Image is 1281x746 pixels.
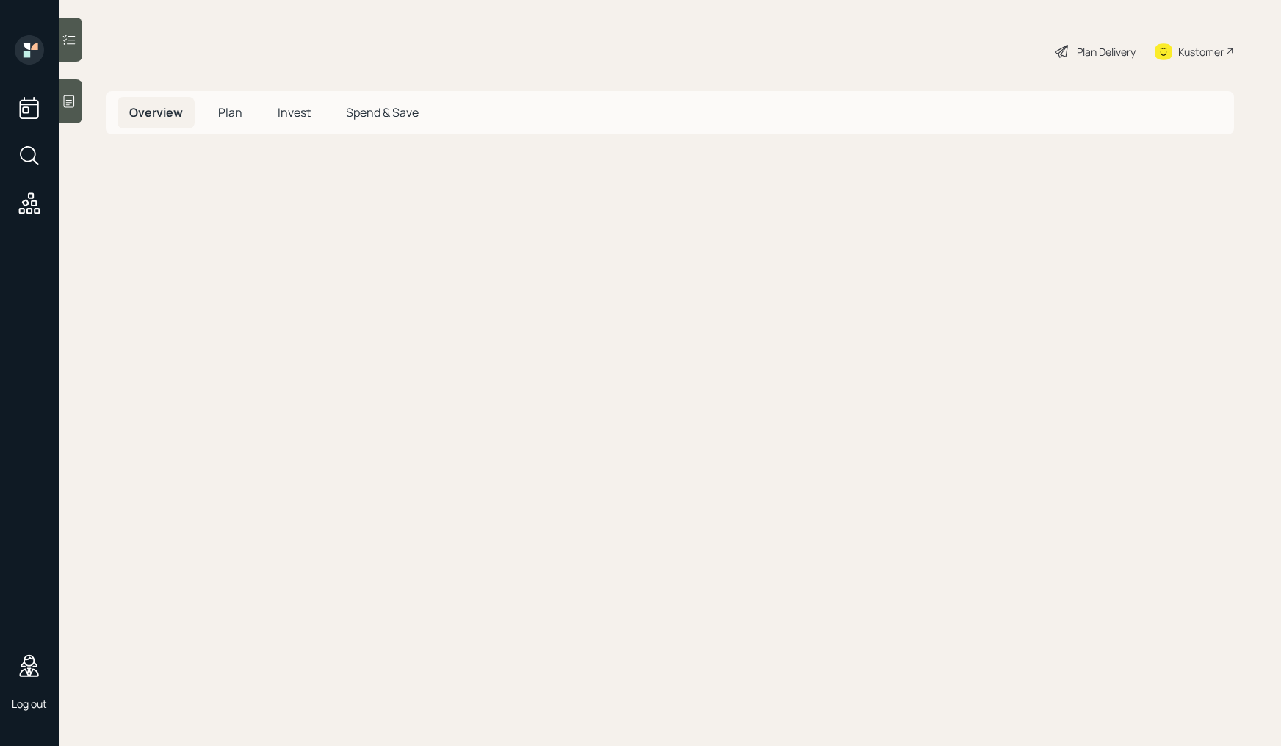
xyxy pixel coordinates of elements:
div: Plan Delivery [1077,44,1136,59]
div: Kustomer [1178,44,1224,59]
span: Spend & Save [346,104,419,120]
span: Overview [129,104,183,120]
span: Plan [218,104,242,120]
span: Invest [278,104,311,120]
div: Log out [12,697,47,711]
